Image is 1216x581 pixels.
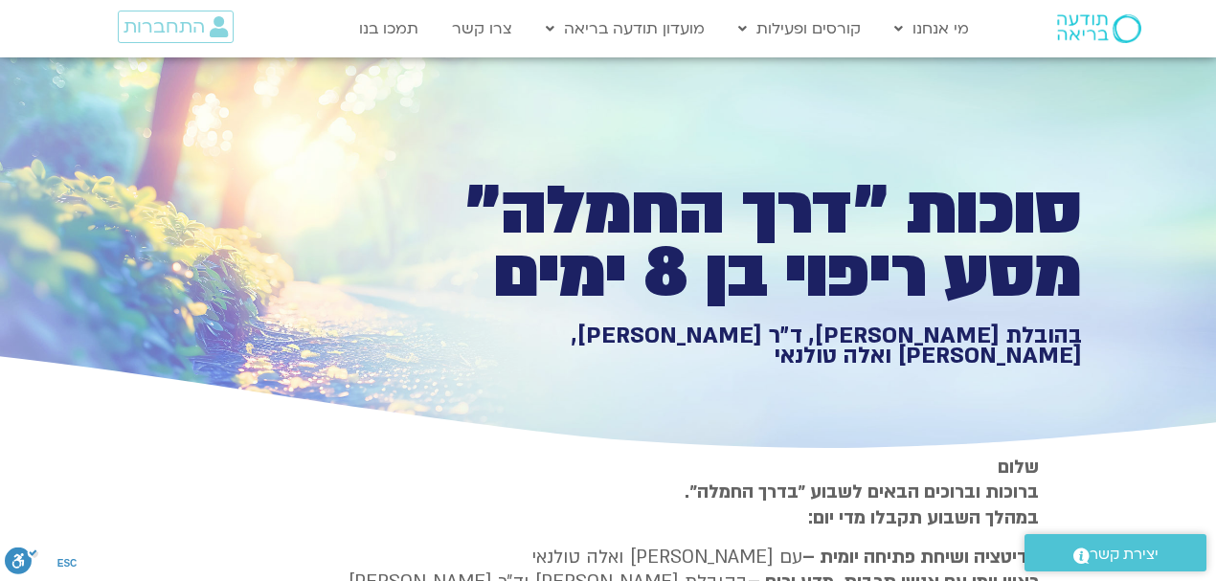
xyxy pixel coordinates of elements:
[118,11,234,43] a: התחברות
[1090,542,1159,568] span: יצירת קשר
[802,545,1039,570] strong: מדיטציה ושיחת פתיחה יומית –
[685,480,1039,529] strong: ברוכות וברוכים הבאים לשבוע ״בדרך החמלה״. במהלך השבוע תקבלו מדי יום:
[729,11,870,47] a: קורסים ופעילות
[124,16,205,37] span: התחברות
[998,455,1039,480] strong: שלום
[885,11,979,47] a: מי אנחנו
[418,325,1082,367] h1: בהובלת [PERSON_NAME], ד״ר [PERSON_NAME], [PERSON_NAME] ואלה טולנאי
[1057,14,1141,43] img: תודעה בריאה
[418,180,1082,305] h1: סוכות ״דרך החמלה״ מסע ריפוי בן 8 ימים
[536,11,714,47] a: מועדון תודעה בריאה
[442,11,522,47] a: צרו קשר
[1025,534,1206,571] a: יצירת קשר
[349,11,428,47] a: תמכו בנו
